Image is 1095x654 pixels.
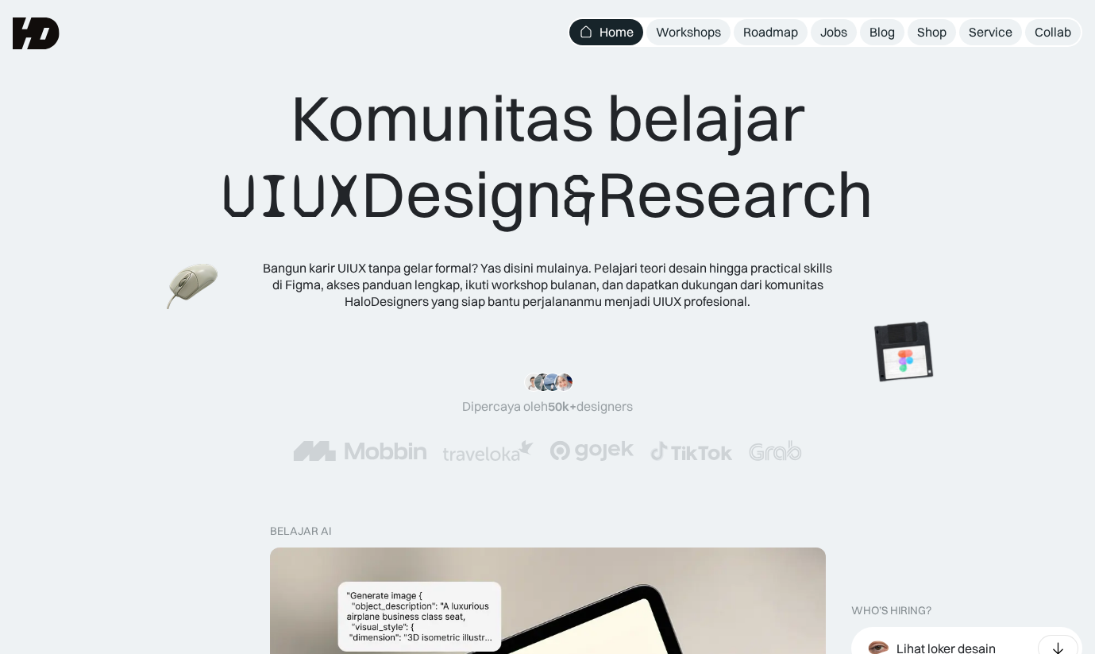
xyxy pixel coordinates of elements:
[1025,19,1081,45] a: Collab
[1035,24,1071,41] div: Collab
[646,19,731,45] a: Workshops
[820,24,847,41] div: Jobs
[656,24,721,41] div: Workshops
[222,79,873,234] div: Komunitas belajar Design Research
[811,19,857,45] a: Jobs
[734,19,808,45] a: Roadmap
[222,158,361,234] span: UIUX
[562,158,597,234] span: &
[917,24,947,41] div: Shop
[860,19,904,45] a: Blog
[743,24,798,41] div: Roadmap
[969,24,1012,41] div: Service
[851,604,931,617] div: WHO’S HIRING?
[869,24,895,41] div: Blog
[462,398,633,415] div: Dipercaya oleh designers
[908,19,956,45] a: Shop
[569,19,643,45] a: Home
[959,19,1022,45] a: Service
[548,398,576,414] span: 50k+
[600,24,634,41] div: Home
[270,524,331,538] div: belajar ai
[262,260,834,309] div: Bangun karir UIUX tanpa gelar formal? Yas disini mulainya. Pelajari teori desain hingga practical...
